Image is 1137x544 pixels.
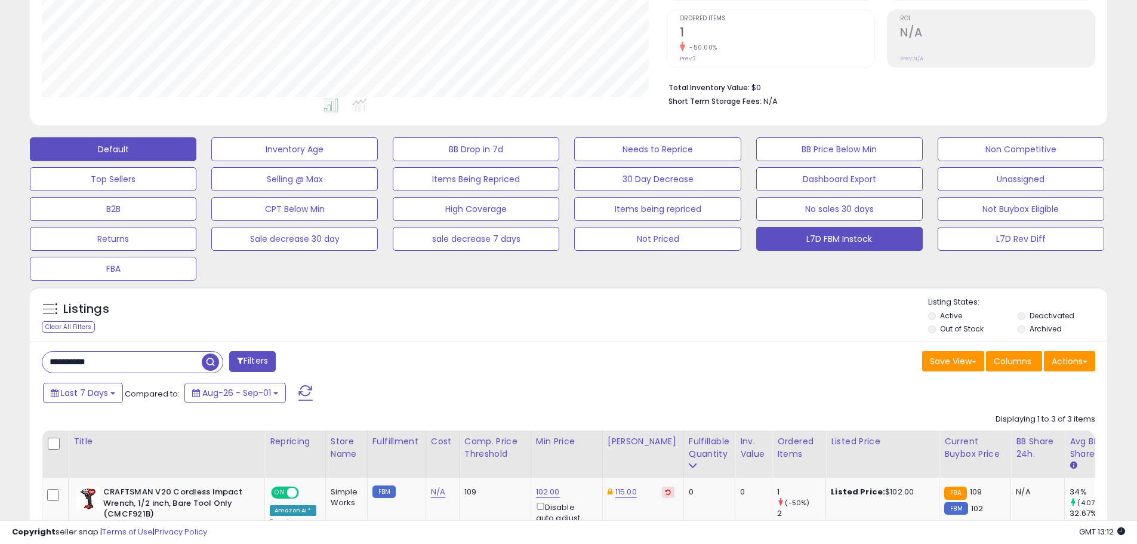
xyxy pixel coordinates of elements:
[900,16,1095,22] span: ROI
[12,526,56,537] strong: Copyright
[464,487,522,497] div: 109
[1044,351,1095,371] button: Actions
[536,500,593,535] div: Disable auto adjust min
[536,435,597,448] div: Min Price
[940,311,962,321] label: Active
[1077,498,1103,508] small: (4.07%)
[272,488,287,498] span: ON
[202,387,271,399] span: Aug-26 - Sep-01
[61,387,108,399] span: Last 7 Days
[900,55,923,62] small: Prev: N/A
[928,297,1107,308] p: Listing States:
[1070,487,1118,497] div: 34%
[831,486,885,497] b: Listed Price:
[270,505,316,516] div: Amazon AI *
[680,26,874,42] h2: 1
[393,137,559,161] button: BB Drop in 7d
[30,257,196,281] button: FBA
[63,301,109,318] h5: Listings
[30,137,196,161] button: Default
[831,487,930,497] div: $102.00
[270,435,321,448] div: Repricing
[297,488,316,498] span: OFF
[393,227,559,251] button: sale decrease 7 days
[994,355,1031,367] span: Columns
[574,197,741,221] button: Items being repriced
[574,227,741,251] button: Not Priced
[938,137,1104,161] button: Non Competitive
[184,383,286,403] button: Aug-26 - Sep-01
[740,435,767,460] div: Inv. value
[30,197,196,221] button: B2B
[756,137,923,161] button: BB Price Below Min
[668,79,1086,94] li: $0
[785,498,809,508] small: (-50%)
[1030,324,1062,334] label: Archived
[777,435,821,460] div: Ordered Items
[103,487,248,523] b: CRAFTSMAN V20 Cordless Impact Wrench, 1/2 inch, Bare Tool Only (CMCF921B)
[944,502,967,515] small: FBM
[574,167,741,191] button: 30 Day Decrease
[944,435,1006,460] div: Current Buybox Price
[944,487,966,500] small: FBA
[155,526,207,537] a: Privacy Policy
[42,321,95,333] div: Clear All Filters
[668,96,762,106] b: Short Term Storage Fees:
[763,96,778,107] span: N/A
[970,486,982,497] span: 109
[1030,311,1074,321] label: Deactivated
[777,487,825,497] div: 1
[986,351,1042,371] button: Columns
[756,197,923,221] button: No sales 30 days
[740,487,763,497] div: 0
[211,137,378,161] button: Inventory Age
[211,197,378,221] button: CPT Below Min
[1070,460,1077,471] small: Avg BB Share.
[680,55,696,62] small: Prev: 2
[1070,435,1113,460] div: Avg BB Share
[372,485,396,498] small: FBM
[331,487,358,508] div: Simple Works
[73,435,260,448] div: Title
[464,435,526,460] div: Comp. Price Threshold
[30,167,196,191] button: Top Sellers
[940,324,984,334] label: Out of Stock
[331,435,362,460] div: Store Name
[615,486,637,498] a: 115.00
[668,82,750,93] b: Total Inventory Value:
[689,487,726,497] div: 0
[900,26,1095,42] h2: N/A
[831,435,934,448] div: Listed Price
[938,197,1104,221] button: Not Buybox Eligible
[372,435,421,448] div: Fulfillment
[685,43,717,52] small: -50.00%
[938,227,1104,251] button: L7D Rev Diff
[756,167,923,191] button: Dashboard Export
[211,167,378,191] button: Selling @ Max
[680,16,874,22] span: Ordered Items
[574,137,741,161] button: Needs to Reprice
[431,486,445,498] a: N/A
[756,227,923,251] button: L7D FBM Instock
[536,486,560,498] a: 102.00
[393,197,559,221] button: High Coverage
[393,167,559,191] button: Items Being Repriced
[76,487,100,511] img: 41VyFwfuPoL._SL40_.jpg
[1016,435,1059,460] div: BB Share 24h.
[43,383,123,403] button: Last 7 Days
[102,526,153,537] a: Terms of Use
[608,435,679,448] div: [PERSON_NAME]
[996,414,1095,425] div: Displaying 1 to 3 of 3 items
[30,227,196,251] button: Returns
[12,527,207,538] div: seller snap | |
[229,351,276,372] button: Filters
[125,388,180,399] span: Compared to:
[938,167,1104,191] button: Unassigned
[922,351,984,371] button: Save View
[689,435,730,460] div: Fulfillable Quantity
[1016,487,1055,497] div: N/A
[971,503,983,514] span: 102
[1079,526,1125,537] span: 2025-09-9 13:12 GMT
[431,435,454,448] div: Cost
[211,227,378,251] button: Sale decrease 30 day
